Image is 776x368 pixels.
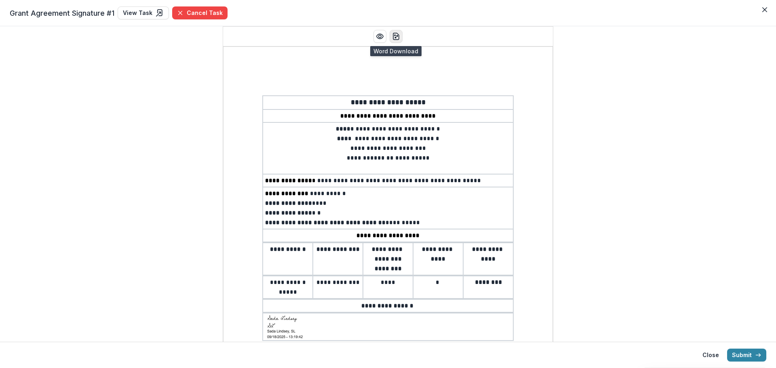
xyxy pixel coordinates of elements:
a: View Task [118,6,169,19]
button: Cancel Task [172,6,228,19]
button: Close [758,3,771,16]
button: Close [698,349,724,362]
button: Preview preview-doc.pdf [373,30,386,43]
button: Submit [727,349,766,362]
button: download-word [390,30,403,43]
span: Grant Agreement Signature #1 [10,8,114,19]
